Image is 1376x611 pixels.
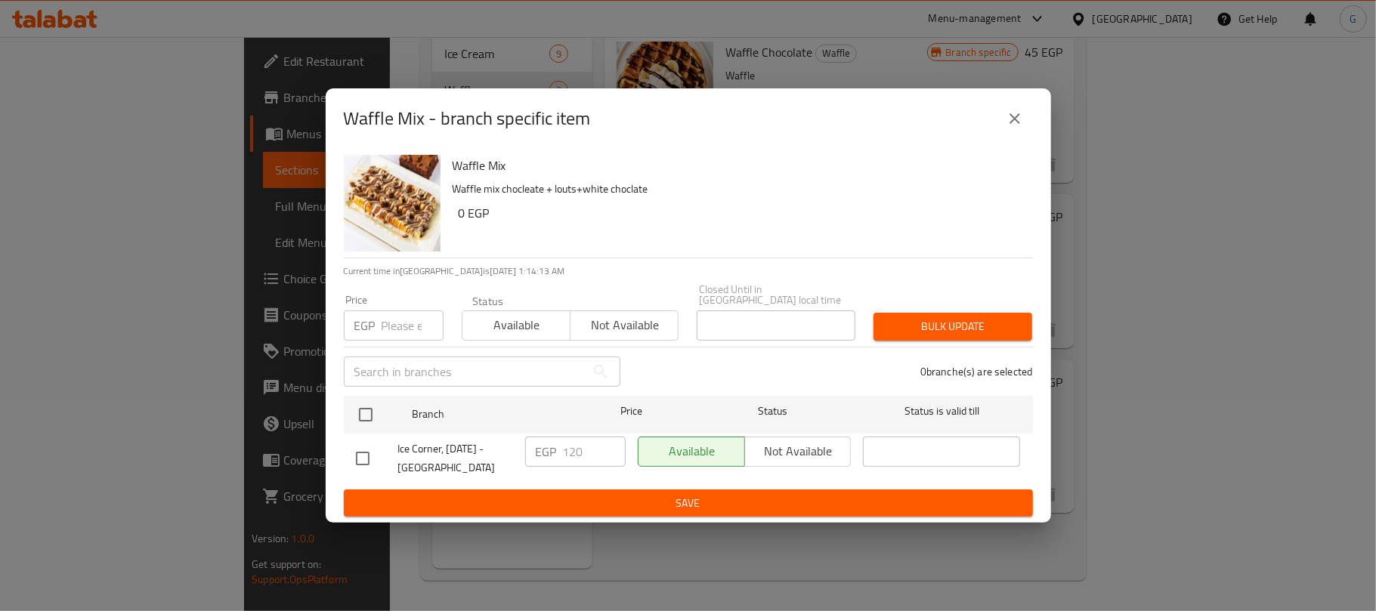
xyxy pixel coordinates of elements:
[344,264,1033,278] p: Current time in [GEOGRAPHIC_DATA] is [DATE] 1:14:13 AM
[344,356,586,387] input: Search in branches
[412,405,569,424] span: Branch
[577,314,673,336] span: Not available
[453,180,1021,199] p: Waffle mix chocleate + louts+white choclate
[344,106,591,131] h2: Waffle Mix - branch specific item
[344,489,1033,517] button: Save
[997,100,1033,137] button: close
[581,402,682,421] span: Price
[354,316,376,335] p: EGP
[570,310,679,341] button: Not available
[382,310,444,341] input: Please enter price
[468,314,564,336] span: Available
[356,494,1021,513] span: Save
[886,317,1020,336] span: Bulk update
[459,202,1021,224] h6: 0 EGP
[398,440,513,477] span: Ice Corner, [DATE] - [GEOGRAPHIC_DATA]
[920,364,1033,379] p: 0 branche(s) are selected
[453,155,1021,176] h6: Waffle Mix
[563,437,626,467] input: Please enter price
[874,313,1032,341] button: Bulk update
[536,443,557,461] p: EGP
[462,310,570,341] button: Available
[694,402,851,421] span: Status
[344,155,441,251] img: Waffle Mix
[863,402,1020,421] span: Status is valid till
